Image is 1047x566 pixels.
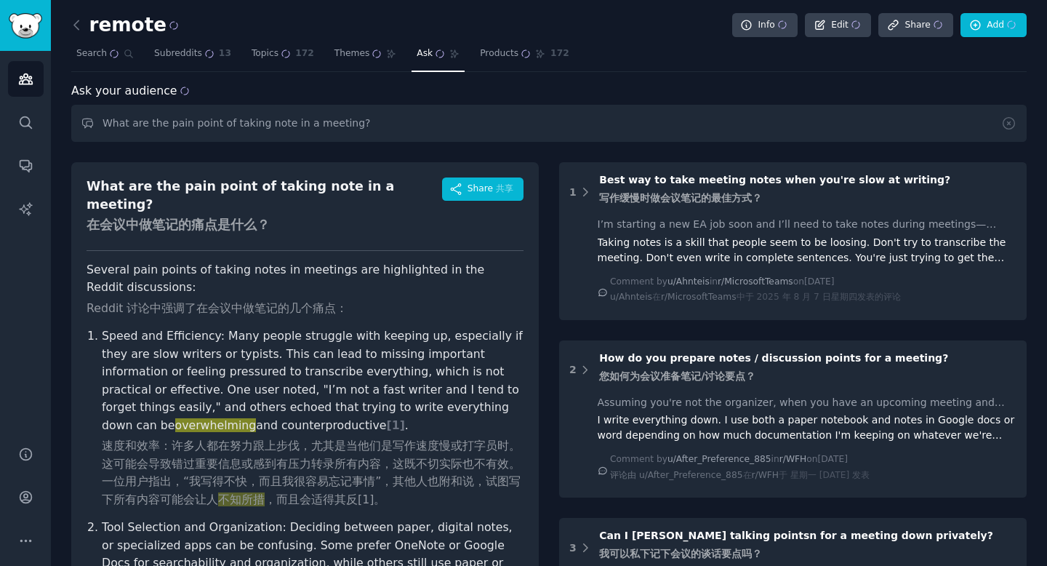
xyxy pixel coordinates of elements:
[87,218,270,232] sider-trans-text: 在会议中做笔记的痛点是什么？
[610,470,870,480] sider-trans-text: 在 于 星期一 [DATE] 发表
[87,301,348,315] sider-trans-text: Reddit 讨论中强调了在会议中做笔记的几个痛点：
[219,47,231,60] span: 13
[71,105,1027,142] input: Ask this audience a question...
[480,47,530,60] span: Products
[417,47,444,60] span: Ask
[610,292,901,302] sider-trans-text: 在 中于 2025 年 8 月 7 日星期四发表的评论
[468,183,513,196] span: Share
[496,183,513,194] sider-trans-text: 共享
[334,47,382,60] span: Themes
[218,493,265,506] doubao-vocabulary-highlight: 不知所措
[599,352,948,384] span: How do you prepare notes / discussion points for a meeting?
[412,42,465,72] a: Ask
[252,47,290,60] span: Topics
[598,217,1017,232] div: I’m starting a new EA job soon and I’ll need to take notes during meetings—something I’ve never r...
[610,470,743,480] span: 评论由 u/After_Preference_885
[76,47,119,60] span: Search
[599,174,950,206] span: Best way to take meeting notes when you're slow at writing?
[246,42,319,72] a: Topics 172
[599,370,755,382] sider-trans-text: 您如何为会议准备笔记/讨论要点？
[71,14,178,37] h2: remote
[442,178,523,201] button: Share共享
[569,541,577,556] div: 3
[779,454,807,464] span: r/WFH
[878,13,952,38] a: Share
[386,418,404,432] span: [ 1 ]
[661,292,737,302] span: r/MicrosoftTeams
[960,13,1027,38] a: Add
[718,276,793,287] span: r/MicrosoftTeams
[550,47,569,60] span: 172
[667,276,710,287] span: u/Ahnteis
[599,192,762,204] sider-trans-text: 写作缓慢时做会议笔记的最佳方式？
[599,548,762,559] sider-trans-text: 我可以私下记下会议的谈话要点吗？
[475,42,574,72] a: Products 172
[732,13,798,38] a: Info
[667,454,771,464] span: u/After_Preference_885
[175,418,257,432] doubao-vocabulary-highlight: overwhelming
[295,47,314,60] span: 172
[71,42,139,72] a: Search
[599,530,993,562] span: Can I [PERSON_NAME] talking pointsn for a meeting down privately?
[102,439,521,506] sider-trans-text: 速度和效率：许多人都在努力跟上步伐，尤其是当他们是写作速度慢或打字员时。这可能会导致错过重要信息或感到有压力转录所有内容，这既不切实际也不有效。一位用户指出，“我写得不快，而且我很容易忘记事情”...
[805,13,871,38] a: Edit
[154,47,214,60] span: Subreddits
[102,327,523,509] p: Speed and Efficiency: Many people struggle with keeping up, especially if they are slow writers o...
[9,13,42,39] img: GummySearch logo
[598,395,1017,410] div: Assuming you're not the organizer, when you have an upcoming meeting and there are points you wan...
[610,276,901,310] div: Comment by in on [DATE]
[87,178,442,240] div: What are the pain point of taking note in a meeting?
[598,235,1017,266] div: Taking notes is a skill that people seem to be loosing. Don't try to transcribe the meeting. Don'...
[569,362,577,378] div: 2
[71,82,189,100] span: Ask your audience
[569,185,577,200] div: 1
[610,292,652,302] span: u/Ahnteis
[752,470,779,480] span: r/WFH
[598,412,1017,443] div: I write everything down. I use both a paper notebook and notes in Google docs or word depending o...
[610,453,870,487] div: Comment by in on [DATE]
[149,42,236,72] a: Subreddits 13
[87,261,523,318] p: Several pain points of taking notes in meetings are highlighted in the Reddit discussions:
[329,42,402,72] a: Themes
